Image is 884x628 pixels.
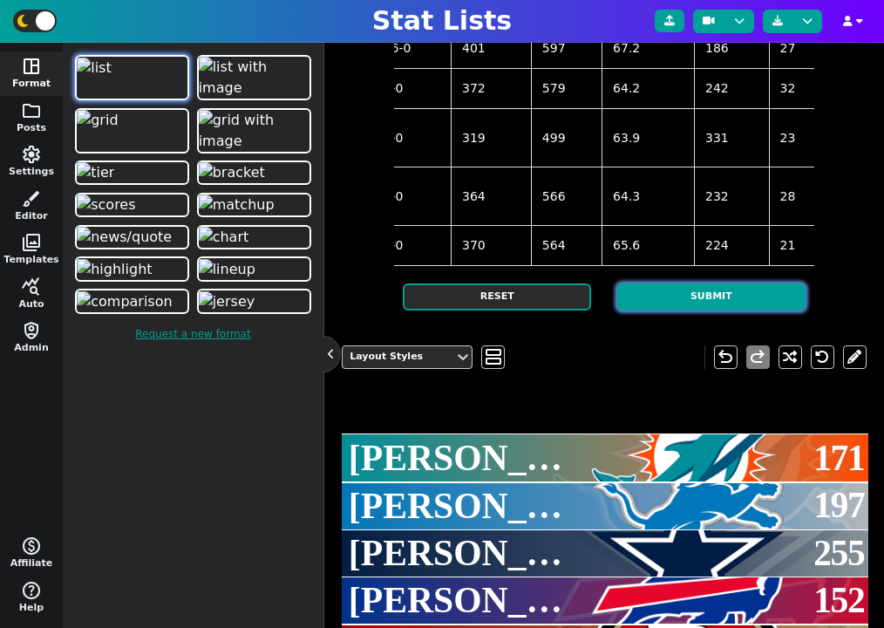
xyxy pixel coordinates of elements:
[531,69,602,109] td: 579
[360,69,451,109] td: 9-8-0
[199,227,249,248] img: chart
[199,259,255,280] img: lineup
[531,29,602,69] td: 597
[360,109,451,167] td: 9-6-0
[77,291,172,312] img: comparison
[349,487,583,527] span: [PERSON_NAME]
[813,526,864,581] span: 255
[813,478,864,533] span: 197
[349,439,583,479] span: [PERSON_NAME]
[21,276,42,297] span: query_stats
[403,283,591,311] button: Reset
[350,350,447,365] div: Layout Styles
[360,226,451,266] td: 8-8-0
[602,109,695,167] td: 63.9
[747,346,768,367] span: redo
[813,431,864,486] span: 171
[71,317,315,351] a: Request a new format
[349,581,583,621] span: [PERSON_NAME]
[695,109,770,167] td: 331
[77,162,114,183] img: tier
[451,226,531,266] td: 370
[695,69,770,109] td: 242
[21,56,42,77] span: space_dashboard
[77,58,112,78] img: list
[21,536,42,556] span: monetization_on
[21,100,42,121] span: folder
[21,320,42,341] span: shield_person
[813,573,864,628] span: 152
[77,227,172,248] img: news/quote
[769,69,837,109] td: 32
[602,29,695,69] td: 67.2
[451,29,531,69] td: 401
[531,226,602,266] td: 564
[769,226,837,266] td: 21
[769,167,837,226] td: 28
[21,232,42,253] span: photo_library
[360,29,451,69] td: 10-6-0
[349,534,583,574] span: [PERSON_NAME]
[199,57,309,99] img: list with image
[715,346,736,367] span: undo
[695,226,770,266] td: 224
[451,109,531,167] td: 319
[451,167,531,226] td: 364
[602,226,695,266] td: 65.6
[77,259,152,280] img: highlight
[199,162,265,183] img: bracket
[199,291,255,312] img: jersey
[360,167,451,226] td: 9-8-0
[769,29,837,69] td: 27
[617,283,806,311] button: Submit
[21,188,42,209] span: brush
[769,109,837,167] td: 23
[602,69,695,109] td: 64.2
[602,167,695,226] td: 64.3
[77,195,135,215] img: scores
[199,110,309,152] img: grid with image
[451,69,531,109] td: 372
[372,5,512,37] h1: Stat Lists
[695,167,770,226] td: 232
[21,580,42,601] span: help
[199,195,275,215] img: matchup
[531,167,602,226] td: 566
[21,144,42,165] span: settings
[695,29,770,69] td: 186
[77,110,118,131] img: grid
[531,109,602,167] td: 499
[714,345,738,369] button: undo
[746,345,770,369] button: redo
